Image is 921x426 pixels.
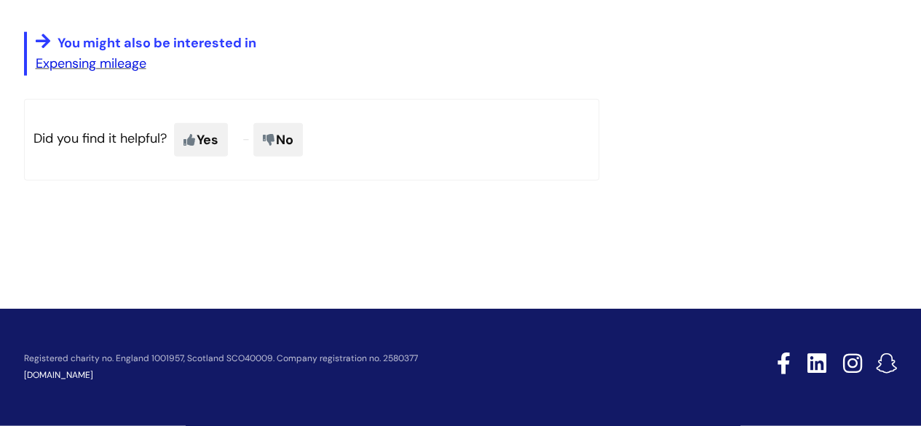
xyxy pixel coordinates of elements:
[58,34,256,52] span: You might also be interested in
[24,354,673,363] p: Registered charity no. England 1001957, Scotland SCO40009. Company registration no. 2580377
[253,123,303,157] span: No
[24,99,599,181] p: Did you find it helpful?
[24,369,93,381] a: [DOMAIN_NAME]
[36,55,146,72] a: Expensing mileage
[174,123,228,157] span: Yes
